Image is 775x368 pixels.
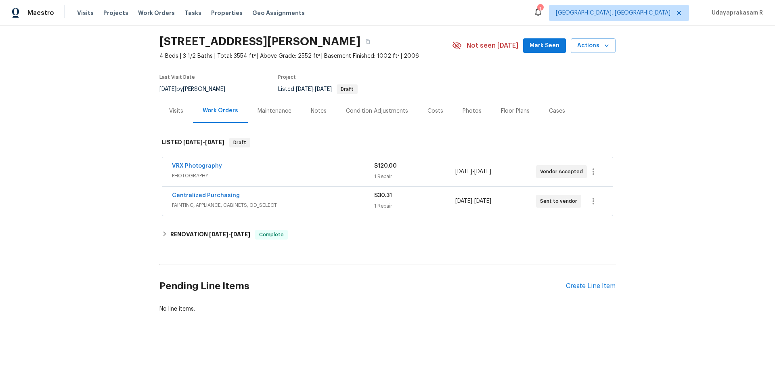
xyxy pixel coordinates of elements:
span: - [183,139,224,145]
span: Draft [230,139,249,147]
span: Visits [77,9,94,17]
span: $30.31 [374,193,392,198]
span: [DATE] [205,139,224,145]
span: [DATE] [183,139,203,145]
span: Properties [211,9,243,17]
span: Sent to vendor [540,197,580,205]
span: PAINTING, APPLIANCE, CABINETS, OD_SELECT [172,201,374,209]
h6: LISTED [162,138,224,147]
div: Maintenance [258,107,291,115]
span: [DATE] [455,198,472,204]
div: Work Orders [203,107,238,115]
button: Mark Seen [523,38,566,53]
span: [DATE] [159,86,176,92]
div: 1 Repair [374,202,455,210]
span: [DATE] [296,86,313,92]
span: [DATE] [455,169,472,175]
span: Last Visit Date [159,75,195,80]
span: Draft [337,87,357,92]
div: 1 [537,5,543,13]
div: Costs [427,107,443,115]
div: Cases [549,107,565,115]
span: Udayaprakasam R [708,9,763,17]
span: Actions [577,41,609,51]
span: [GEOGRAPHIC_DATA], [GEOGRAPHIC_DATA] [556,9,670,17]
span: Projects [103,9,128,17]
div: Condition Adjustments [346,107,408,115]
span: Vendor Accepted [540,168,586,176]
h2: Pending Line Items [159,267,566,305]
span: [DATE] [209,231,228,237]
span: Complete [256,231,287,239]
span: [DATE] [474,169,491,175]
a: VRX Photography [172,163,222,169]
div: by [PERSON_NAME] [159,84,235,94]
span: [DATE] [474,198,491,204]
span: $120.00 [374,163,397,169]
div: Photos [463,107,482,115]
button: Actions [571,38,616,53]
div: Create Line Item [566,282,616,290]
a: Centralized Purchasing [172,193,240,198]
span: Tasks [184,10,201,16]
div: LISTED [DATE]-[DATE]Draft [159,130,616,156]
span: [DATE] [231,231,250,237]
span: - [455,197,491,205]
h6: RENOVATION [170,230,250,240]
span: - [296,86,332,92]
button: Copy Address [360,34,375,49]
span: - [209,231,250,237]
span: PHOTOGRAPHY [172,172,374,180]
span: Listed [278,86,358,92]
div: Visits [169,107,183,115]
div: RENOVATION [DATE]-[DATE]Complete [159,225,616,244]
h2: [STREET_ADDRESS][PERSON_NAME] [159,38,360,46]
div: No line items. [159,305,616,313]
span: [DATE] [315,86,332,92]
span: Geo Assignments [252,9,305,17]
span: - [455,168,491,176]
div: 1 Repair [374,172,455,181]
span: Project [278,75,296,80]
span: 4 Beds | 3 1/2 Baths | Total: 3554 ft² | Above Grade: 2552 ft² | Basement Finished: 1002 ft² | 2006 [159,52,452,60]
span: Work Orders [138,9,175,17]
span: Maestro [27,9,54,17]
span: Not seen [DATE] [467,42,518,50]
div: Floor Plans [501,107,530,115]
div: Notes [311,107,327,115]
span: Mark Seen [530,41,559,51]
